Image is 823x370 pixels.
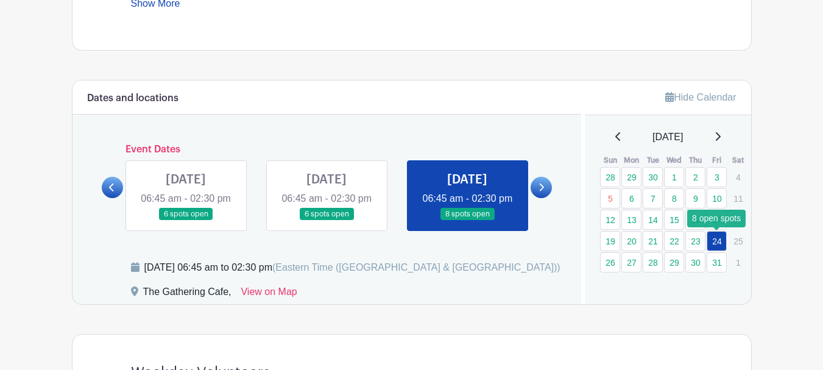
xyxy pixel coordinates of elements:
p: 25 [728,232,748,251]
a: 6 [621,188,641,208]
a: 12 [600,210,620,230]
a: 23 [685,231,705,251]
th: Tue [642,154,663,166]
a: 9 [685,188,705,208]
th: Sun [599,154,621,166]
a: Hide Calendar [665,92,736,102]
a: 26 [600,252,620,272]
div: The Gathering Cafe, [143,285,231,304]
p: 1 [728,253,748,272]
div: 8 open spots [687,210,746,227]
a: 28 [600,167,620,187]
a: 1 [664,167,684,187]
a: 20 [621,231,641,251]
a: 28 [643,252,663,272]
a: 19 [600,231,620,251]
th: Thu [685,154,706,166]
a: 30 [685,252,705,272]
a: 29 [621,167,641,187]
th: Sat [727,154,749,166]
a: 13 [621,210,641,230]
a: 15 [664,210,684,230]
a: 3 [707,167,727,187]
a: 30 [643,167,663,187]
h6: Dates and locations [87,93,178,104]
span: [DATE] [652,130,683,144]
a: 16 [685,210,705,230]
p: 4 [728,168,748,187]
span: (Eastern Time ([GEOGRAPHIC_DATA] & [GEOGRAPHIC_DATA])) [272,262,560,272]
th: Mon [621,154,642,166]
th: Fri [706,154,727,166]
a: 14 [643,210,663,230]
a: 21 [643,231,663,251]
p: 11 [728,189,748,208]
a: 8 [664,188,684,208]
a: 7 [643,188,663,208]
a: 29 [664,252,684,272]
th: Wed [663,154,685,166]
a: 5 [600,188,620,208]
div: [DATE] 06:45 am to 02:30 pm [144,260,560,275]
a: 2 [685,167,705,187]
a: 27 [621,252,641,272]
a: 10 [707,188,727,208]
a: 22 [664,231,684,251]
a: View on Map [241,285,297,304]
h6: Event Dates [123,144,531,155]
a: 31 [707,252,727,272]
a: 24 [707,231,727,251]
